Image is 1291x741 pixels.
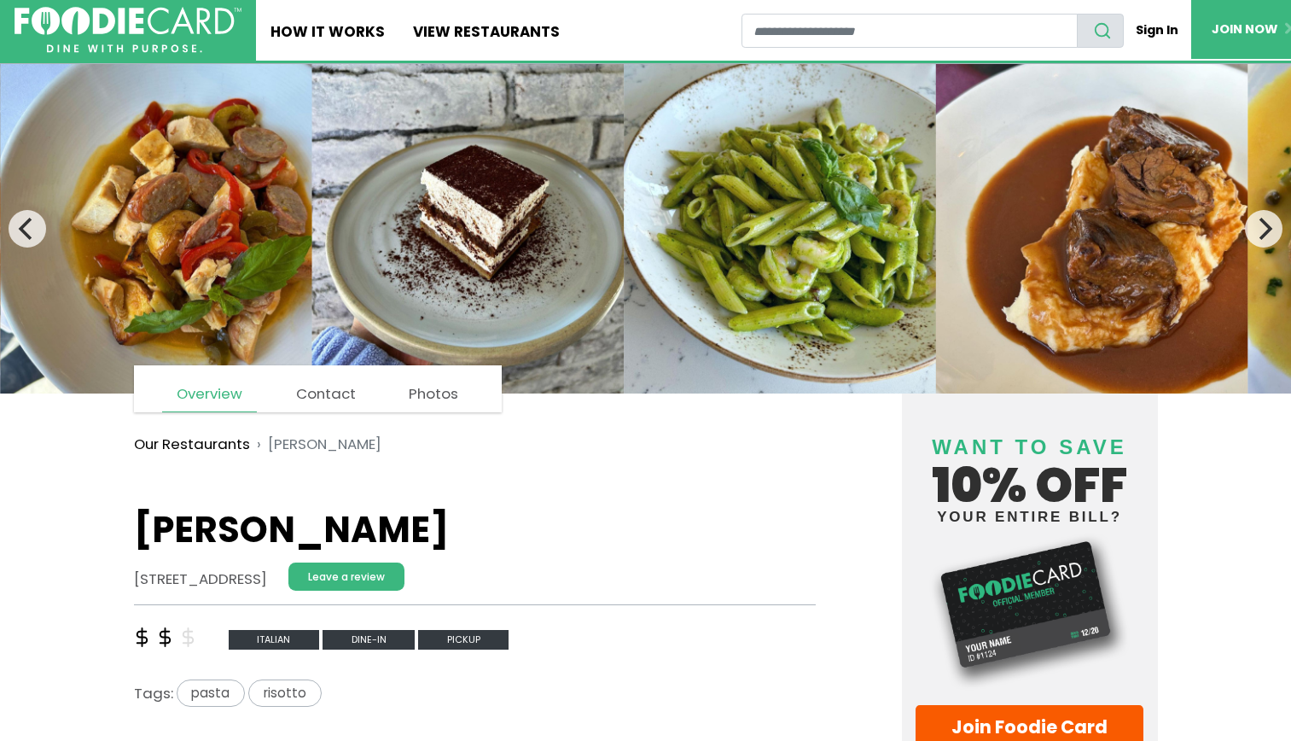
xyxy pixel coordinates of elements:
[134,423,816,466] nav: breadcrumb
[229,627,323,648] a: italian
[323,630,415,650] span: Dine-in
[916,510,1143,524] small: your entire bill?
[173,682,249,703] a: pasta
[282,376,370,411] a: Contact
[177,680,246,707] span: pasta
[1077,14,1123,48] button: search
[162,376,257,412] a: Overview
[741,14,1078,48] input: restaurant search
[229,630,319,650] span: italian
[134,569,267,590] address: [STREET_ADDRESS]
[932,435,1126,458] span: Want to save
[418,627,509,648] a: Pickup
[134,365,502,413] nav: page links
[248,682,322,703] a: risotto
[134,509,816,551] h1: [PERSON_NAME]
[916,533,1143,691] img: Foodie Card
[916,414,1143,524] h4: 10% off
[1124,14,1191,47] a: Sign In
[1245,210,1282,248] button: Next
[395,376,474,411] a: Photos
[250,434,382,456] li: [PERSON_NAME]
[134,434,250,455] a: Our Restaurants
[288,563,404,590] a: Leave a review
[323,627,418,648] a: Dine-in
[134,680,816,715] div: Tags:
[9,210,46,248] button: Previous
[418,630,509,650] span: Pickup
[15,7,241,53] img: FoodieCard; Eat, Drink, Save, Donate
[248,680,322,707] span: risotto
